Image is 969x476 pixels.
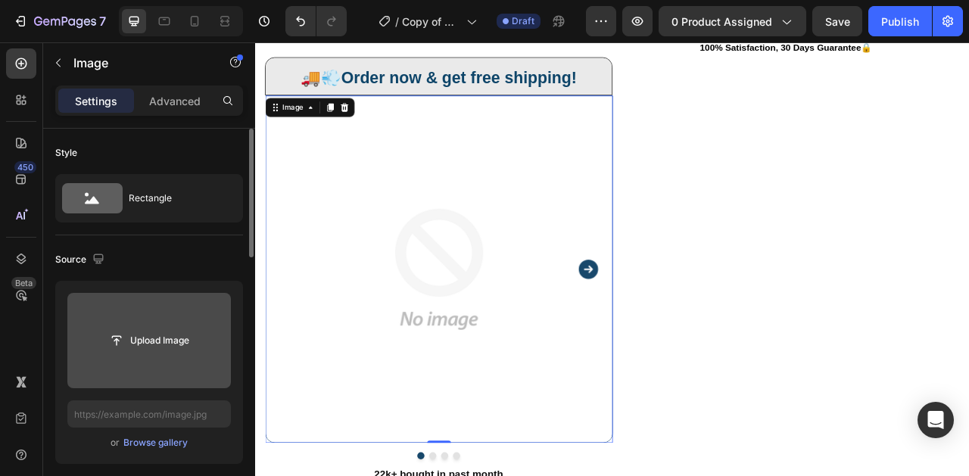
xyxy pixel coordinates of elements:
p: Advanced [149,93,201,109]
div: Image [31,76,64,89]
div: Beta [11,277,36,289]
div: Source [55,250,107,270]
button: 0 product assigned [659,6,806,36]
p: Settings [75,93,117,109]
p: Image [73,54,202,72]
button: 7 [6,6,113,36]
span: or [111,434,120,452]
div: Browse gallery [123,436,188,450]
button: Browse gallery [123,435,189,450]
button: Publish [868,6,932,36]
span: Draft [512,14,534,28]
button: Carousel Next Arrow [404,269,442,307]
span: Save [825,15,850,28]
div: Open Intercom Messenger [918,402,954,438]
div: Publish [881,14,919,30]
span: Copy of Checkout | Blue Gel Toe Separators | Google [402,14,460,30]
iframe: Design area [255,42,969,476]
span: 0 product assigned [671,14,772,30]
div: Undo/Redo [285,6,347,36]
button: Upload Image [96,327,202,354]
p: 7 [99,12,106,30]
span: / [395,14,399,30]
input: https://example.com/image.jpg [67,400,231,428]
div: Rectangle [129,181,221,216]
div: Style [55,146,77,160]
div: 450 [14,161,36,173]
button: Save [812,6,862,36]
